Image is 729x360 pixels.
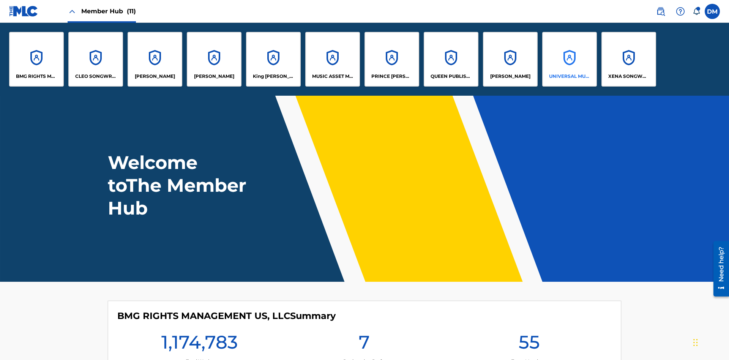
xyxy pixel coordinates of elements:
p: PRINCE MCTESTERSON [371,73,413,80]
p: UNIVERSAL MUSIC PUB GROUP [549,73,590,80]
h1: 7 [359,331,370,358]
p: XENA SONGWRITER [608,73,650,80]
a: AccountsCLEO SONGWRITER [68,32,123,87]
h1: 1,174,783 [161,331,238,358]
span: Member Hub [81,7,136,16]
h1: Welcome to The Member Hub [108,151,250,219]
p: CLEO SONGWRITER [75,73,117,80]
div: Drag [693,331,698,354]
a: Accounts[PERSON_NAME] [187,32,241,87]
p: RONALD MCTESTERSON [490,73,530,80]
p: ELVIS COSTELLO [135,73,175,80]
iframe: Chat Widget [691,324,729,360]
p: BMG RIGHTS MANAGEMENT US, LLC [16,73,57,80]
a: AccountsPRINCE [PERSON_NAME] [364,32,419,87]
iframe: Resource Center [708,238,729,300]
p: MUSIC ASSET MANAGEMENT (MAM) [312,73,353,80]
a: Accounts[PERSON_NAME] [483,32,538,87]
a: Accounts[PERSON_NAME] [128,32,182,87]
h4: BMG RIGHTS MANAGEMENT US, LLC [117,310,336,322]
a: Public Search [653,4,668,19]
div: User Menu [705,4,720,19]
h1: 55 [519,331,540,358]
a: AccountsKing [PERSON_NAME] [246,32,301,87]
a: AccountsMUSIC ASSET MANAGEMENT (MAM) [305,32,360,87]
a: AccountsUNIVERSAL MUSIC PUB GROUP [542,32,597,87]
div: Help [673,4,688,19]
img: MLC Logo [9,6,38,17]
a: AccountsXENA SONGWRITER [601,32,656,87]
div: Notifications [693,8,700,15]
img: search [656,7,665,16]
a: AccountsBMG RIGHTS MANAGEMENT US, LLC [9,32,64,87]
p: EYAMA MCSINGER [194,73,234,80]
p: King McTesterson [253,73,294,80]
span: (11) [127,8,136,15]
a: AccountsQUEEN PUBLISHA [424,32,478,87]
img: help [676,7,685,16]
p: QUEEN PUBLISHA [431,73,472,80]
img: Close [68,7,77,16]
